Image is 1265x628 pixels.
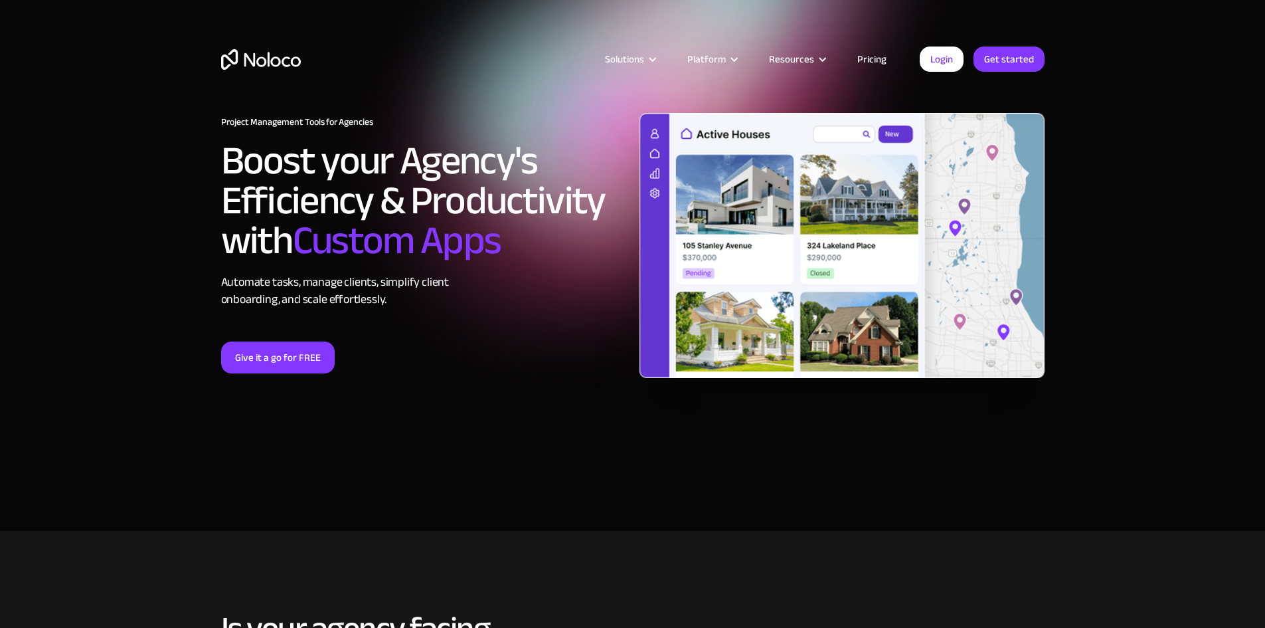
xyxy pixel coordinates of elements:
div: Resources [752,51,841,68]
div: Solutions [605,51,644,68]
div: Platform [687,51,726,68]
a: Login [920,47,964,72]
a: Give it a go for FREE [221,342,335,373]
div: Platform [671,51,752,68]
div: Solutions [588,51,671,68]
span: Custom Apps [293,203,501,278]
a: Pricing [841,51,903,68]
a: Get started [973,47,1045,72]
div: Automate tasks, manage clients, simplify client onboarding, and scale effortlessly. [221,274,626,308]
a: home [221,49,301,70]
div: Resources [769,51,814,68]
h2: Boost your Agency's Efficiency & Productivity with [221,141,626,261]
